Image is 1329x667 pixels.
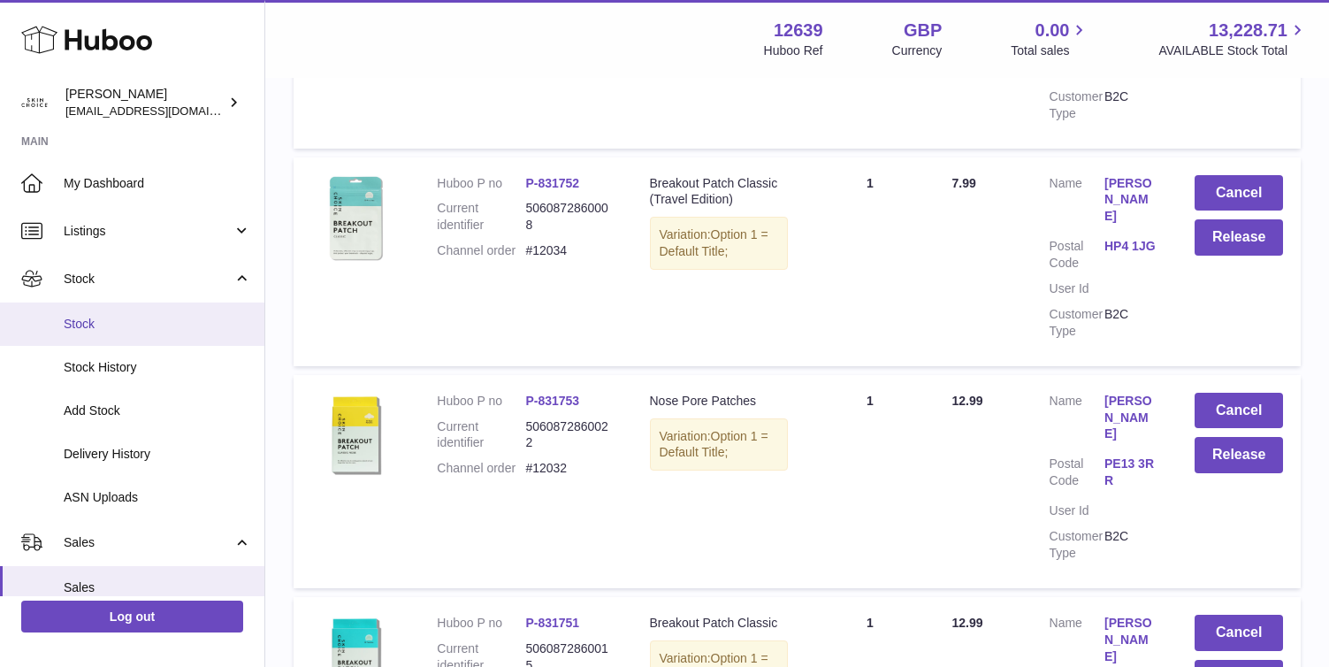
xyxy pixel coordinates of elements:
[806,375,934,588] td: 1
[64,579,251,596] span: Sales
[525,616,579,630] a: P-831751
[1011,42,1089,59] span: Total sales
[64,316,251,333] span: Stock
[64,446,251,463] span: Delivery History
[1209,19,1287,42] span: 13,228.71
[660,429,768,460] span: Option 1 = Default Title;
[650,175,789,209] div: Breakout Patch Classic (Travel Edition)
[1104,615,1159,665] a: [PERSON_NAME]
[311,175,400,264] img: 126391739440753.png
[1104,175,1159,226] a: [PERSON_NAME]
[64,359,251,376] span: Stock History
[65,103,260,118] span: [EMAIL_ADDRESS][DOMAIN_NAME]
[64,271,233,287] span: Stock
[525,418,614,452] dd: 5060872860022
[1195,219,1283,256] button: Release
[1104,528,1159,562] dd: B2C
[952,616,983,630] span: 12.99
[64,489,251,506] span: ASN Uploads
[1195,175,1283,211] button: Cancel
[64,402,251,419] span: Add Stock
[650,393,789,410] div: Nose Pore Patches
[525,242,614,259] dd: #12034
[1104,306,1159,340] dd: B2C
[904,19,942,42] strong: GBP
[437,460,525,477] dt: Channel order
[64,175,251,192] span: My Dashboard
[525,200,614,234] dd: 5060872860008
[660,227,768,258] span: Option 1 = Default Title;
[437,175,525,192] dt: Huboo P no
[64,534,233,551] span: Sales
[774,19,823,42] strong: 12639
[525,176,579,190] a: P-831752
[764,42,823,59] div: Huboo Ref
[1104,393,1159,443] a: [PERSON_NAME]
[806,157,934,366] td: 1
[437,615,525,632] dt: Huboo P no
[1050,456,1104,494] dt: Postal Code
[21,601,243,632] a: Log out
[1035,19,1070,42] span: 0.00
[64,223,233,240] span: Listings
[1050,88,1104,122] dt: Customer Type
[650,615,789,632] div: Breakout Patch Classic
[1050,175,1104,230] dt: Name
[1195,615,1283,651] button: Cancel
[1050,502,1104,519] dt: User Id
[437,200,525,234] dt: Current identifier
[437,242,525,259] dt: Channel order
[650,217,789,270] div: Variation:
[1104,88,1159,122] dd: B2C
[952,394,983,408] span: 12.99
[1195,393,1283,429] button: Cancel
[21,89,48,116] img: admin@skinchoice.com
[952,176,976,190] span: 7.99
[1050,238,1104,272] dt: Postal Code
[1158,19,1308,59] a: 13,228.71 AVAILABLE Stock Total
[1050,280,1104,297] dt: User Id
[1104,456,1159,489] a: PE13 3RR
[525,394,579,408] a: P-831753
[437,418,525,452] dt: Current identifier
[1050,306,1104,340] dt: Customer Type
[1050,528,1104,562] dt: Customer Type
[311,393,400,481] img: 126391698654631.jpg
[892,42,943,59] div: Currency
[1195,437,1283,473] button: Release
[1050,393,1104,448] dt: Name
[437,393,525,410] dt: Huboo P no
[650,418,789,471] div: Variation:
[65,86,225,119] div: [PERSON_NAME]
[1104,238,1159,255] a: HP4 1JG
[1158,42,1308,59] span: AVAILABLE Stock Total
[525,460,614,477] dd: #12032
[1011,19,1089,59] a: 0.00 Total sales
